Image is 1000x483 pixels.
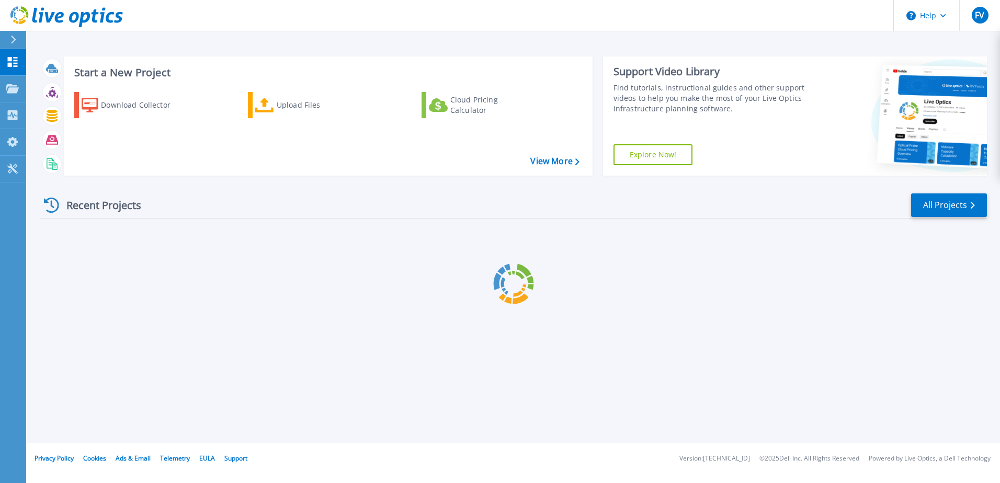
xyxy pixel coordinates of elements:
div: Download Collector [101,95,185,116]
div: Upload Files [277,95,360,116]
span: FV [975,11,984,19]
li: © 2025 Dell Inc. All Rights Reserved [759,455,859,462]
div: Find tutorials, instructional guides and other support videos to help you make the most of your L... [613,83,809,114]
div: Cloud Pricing Calculator [450,95,534,116]
a: Cookies [83,454,106,463]
a: Privacy Policy [35,454,74,463]
a: Ads & Email [116,454,151,463]
a: Download Collector [74,92,191,118]
li: Version: [TECHNICAL_ID] [679,455,750,462]
li: Powered by Live Optics, a Dell Technology [869,455,991,462]
a: All Projects [911,193,987,217]
a: Support [224,454,247,463]
a: Cloud Pricing Calculator [422,92,538,118]
div: Support Video Library [613,65,809,78]
a: View More [530,156,579,166]
div: Recent Projects [40,192,155,218]
a: Telemetry [160,454,190,463]
a: EULA [199,454,215,463]
h3: Start a New Project [74,67,579,78]
a: Upload Files [248,92,365,118]
a: Explore Now! [613,144,693,165]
